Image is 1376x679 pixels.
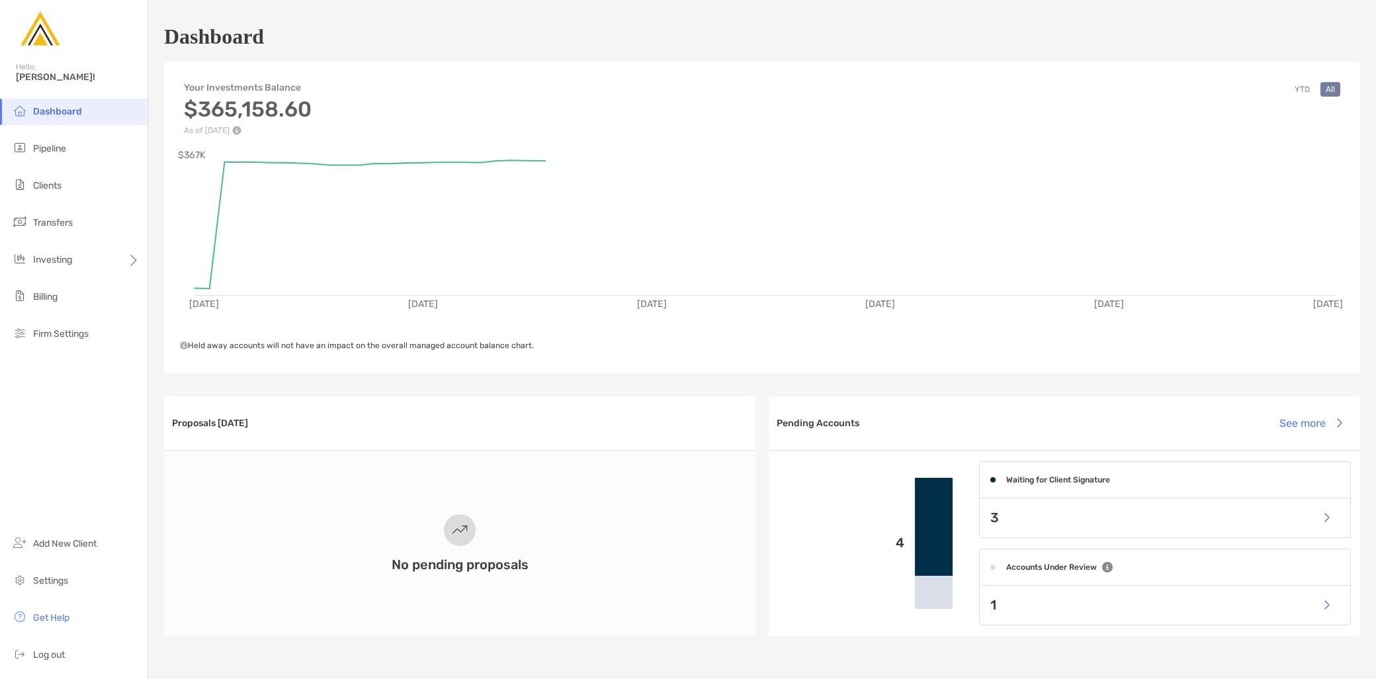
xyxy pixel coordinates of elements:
[12,103,28,118] img: dashboard icon
[184,97,312,122] h3: $365,158.60
[990,597,996,613] p: 1
[12,325,28,341] img: firm-settings icon
[1269,408,1352,437] button: See more
[232,126,241,135] img: Performance Info
[637,298,667,310] text: [DATE]
[990,510,999,526] p: 3
[184,126,312,135] p: As of [DATE]
[1313,298,1343,310] text: [DATE]
[178,150,206,161] text: $367K
[1094,298,1124,310] text: [DATE]
[33,575,68,586] span: Settings
[12,251,28,267] img: investing icon
[1006,475,1110,484] h4: Waiting for Client Signature
[16,71,140,83] span: [PERSON_NAME]!
[12,535,28,551] img: add_new_client icon
[33,143,66,154] span: Pipeline
[164,24,264,49] h1: Dashboard
[33,612,69,623] span: Get Help
[12,646,28,662] img: logout icon
[865,298,895,310] text: [DATE]
[33,106,82,117] span: Dashboard
[1289,82,1315,97] button: YTD
[33,180,62,191] span: Clients
[172,418,248,429] h3: Proposals [DATE]
[33,538,97,549] span: Add New Client
[12,177,28,193] img: clients icon
[1320,82,1340,97] button: All
[12,140,28,156] img: pipeline icon
[33,254,72,265] span: Investing
[33,649,65,660] span: Log out
[184,82,312,93] h4: Your Investments Balance
[33,291,58,302] span: Billing
[1006,563,1097,572] h4: Accounts Under Review
[33,217,73,228] span: Transfers
[779,535,904,551] p: 4
[12,609,28,625] img: get-help icon
[189,298,219,310] text: [DATE]
[777,418,859,429] h3: Pending Accounts
[392,557,529,572] h3: No pending proposals
[16,5,64,53] img: Zoe Logo
[33,328,89,339] span: Firm Settings
[180,341,534,350] span: Held away accounts will not have an impact on the overall managed account balance chart.
[12,288,28,304] img: billing icon
[408,298,438,310] text: [DATE]
[12,214,28,230] img: transfers icon
[12,572,28,588] img: settings icon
